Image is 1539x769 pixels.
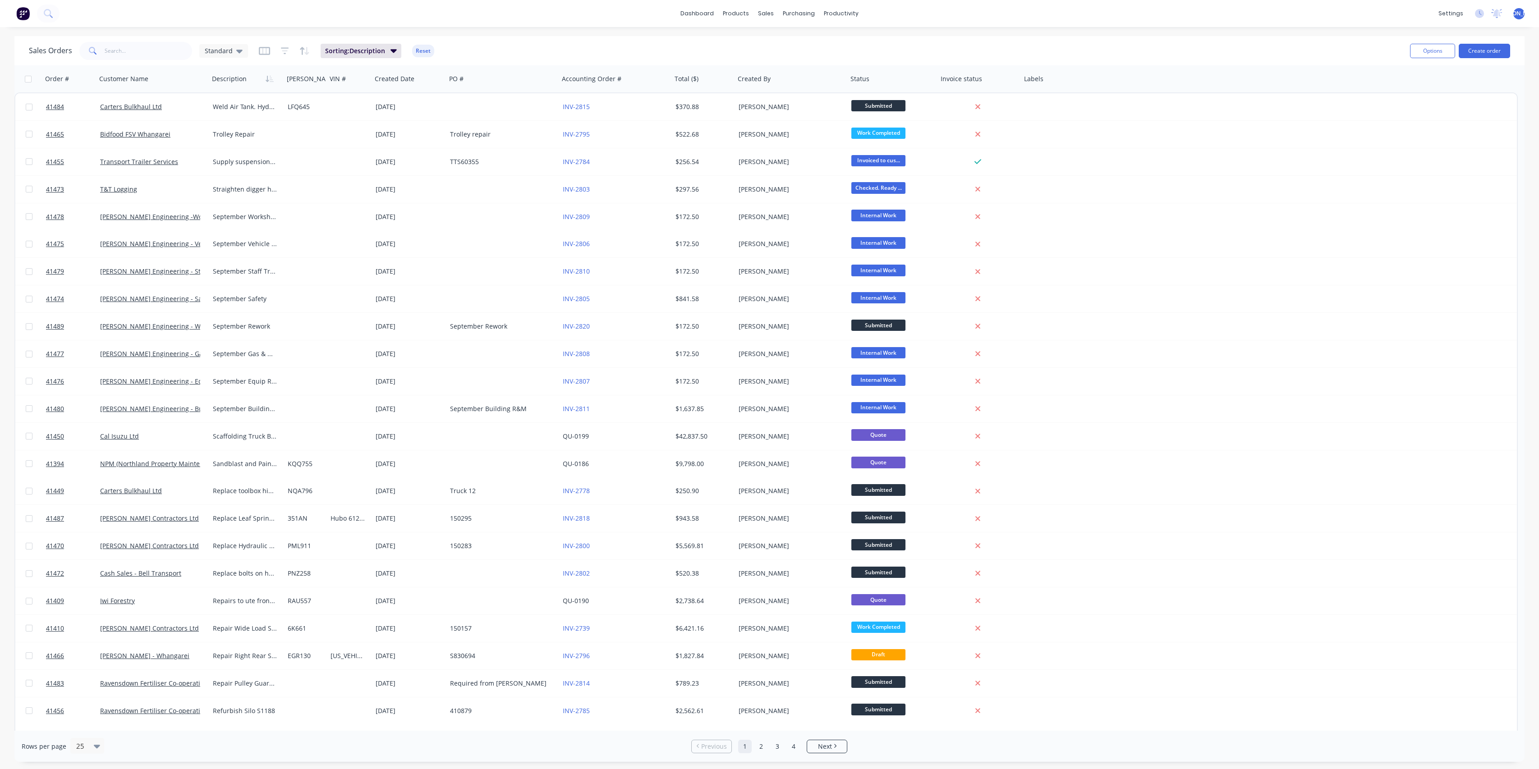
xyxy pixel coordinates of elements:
a: 41476 [46,368,100,395]
div: settings [1434,7,1468,20]
div: Status [850,74,869,83]
div: September Rework [213,322,277,331]
div: [DATE] [376,651,443,660]
a: [PERSON_NAME] Engineering - Gas Welding [100,349,233,358]
a: Bidfood FSV Whangarei [100,130,170,138]
div: Supply suspension parts for 2 axle simple trailer [213,157,277,166]
div: Straighten digger hydraulic pipes [213,185,277,194]
div: PNZ258 [288,569,322,578]
div: September Building R&M [450,404,550,413]
span: Submitted [851,484,905,495]
a: INV-2800 [563,541,590,550]
a: 41472 [46,560,100,587]
div: $1,827.84 [675,651,729,660]
div: Labels [1024,74,1043,83]
a: [PERSON_NAME] Engineering - Equipment R M [100,377,242,385]
a: INV-2806 [563,239,590,248]
div: Total ($) [675,74,698,83]
div: VIN # [330,74,346,83]
div: productivity [819,7,863,20]
div: $5,569.81 [675,541,729,550]
div: [PERSON_NAME] [739,212,839,221]
div: [PERSON_NAME] [739,130,839,139]
span: Work Completed [851,128,905,139]
a: 41465 [46,121,100,148]
span: Internal Work [851,402,905,413]
a: Ravensdown Fertiliser Co-operative [100,706,207,715]
span: 41477 [46,349,64,358]
a: INV-2802 [563,569,590,577]
span: Submitted [851,512,905,523]
div: [PERSON_NAME] [739,349,839,358]
a: 41450 [46,423,100,450]
span: Submitted [851,320,905,331]
a: INV-2807 [563,377,590,385]
span: 41409 [46,596,64,605]
span: Internal Work [851,237,905,248]
div: $297.56 [675,185,729,194]
div: Replace Hydraulic Tank [213,541,277,550]
span: Internal Work [851,375,905,386]
a: Iwi Forestry [100,596,135,605]
span: 41483 [46,679,64,688]
div: [PERSON_NAME] [739,459,839,468]
div: [US_VEHICLE_IDENTIFICATION_NUMBER] [331,651,367,660]
div: [PERSON_NAME] [739,596,839,605]
span: 41484 [46,102,64,111]
div: September Gas & Welding [213,349,277,358]
div: [DATE] [376,349,443,358]
span: 41480 [46,404,64,413]
div: [DATE] [376,130,443,139]
a: 41409 [46,587,100,614]
span: 41456 [46,706,64,715]
span: 41450 [46,432,64,441]
h1: Sales Orders [29,46,72,55]
div: [PERSON_NAME] [739,486,839,495]
div: [PERSON_NAME] [739,679,839,688]
div: TTS60355 [450,157,550,166]
div: [PERSON_NAME] [739,185,839,194]
a: INV-2795 [563,130,590,138]
div: [DATE] [376,432,443,441]
div: Weld Air Tank. Hydraulic lines wore tank to leak. Moved tank over Replaced coupling on hose with ... [213,102,277,111]
div: $789.23 [675,679,729,688]
span: Checked. Ready ... [851,182,905,193]
a: [PERSON_NAME] Engineering - Safety [100,294,213,303]
a: INV-2810 [563,267,590,275]
span: Submitted [851,100,905,111]
div: [DATE] [376,377,443,386]
div: [DATE] [376,212,443,221]
a: Page 2 [754,740,768,753]
a: 41410 [46,615,100,642]
div: Hubo 61249 [331,514,367,523]
span: Submitted [851,676,905,687]
a: 41456 [46,697,100,724]
span: Work Completed [851,622,905,633]
span: 41465 [46,130,64,139]
span: Next [818,742,832,751]
div: September Safety [213,294,277,303]
div: [PERSON_NAME] [739,294,839,303]
div: S830694 [450,651,550,660]
div: [PERSON_NAME] [739,377,839,386]
a: INV-2815 [563,102,590,111]
div: sales [753,7,778,20]
div: Description [212,74,247,83]
div: [PERSON_NAME] [739,267,839,276]
a: Cash Sales - Bell Transport [100,569,181,577]
div: 351AN [288,514,322,523]
button: Sorting:Description [321,44,401,58]
span: Internal Work [851,347,905,358]
div: [PERSON_NAME] [739,432,839,441]
div: [PERSON_NAME] [739,322,839,331]
a: Page 1 is your current page [738,740,752,753]
div: $250.90 [675,486,729,495]
div: September Workshop Consumables [213,212,277,221]
div: $172.50 [675,349,729,358]
div: [DATE] [376,185,443,194]
div: Repair Pulley Guard @ [PERSON_NAME] [213,679,277,688]
span: 41472 [46,569,64,578]
div: LFQ645 [288,102,322,111]
img: Factory [16,7,30,20]
a: [PERSON_NAME] Engineering - Warranty [100,322,223,330]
